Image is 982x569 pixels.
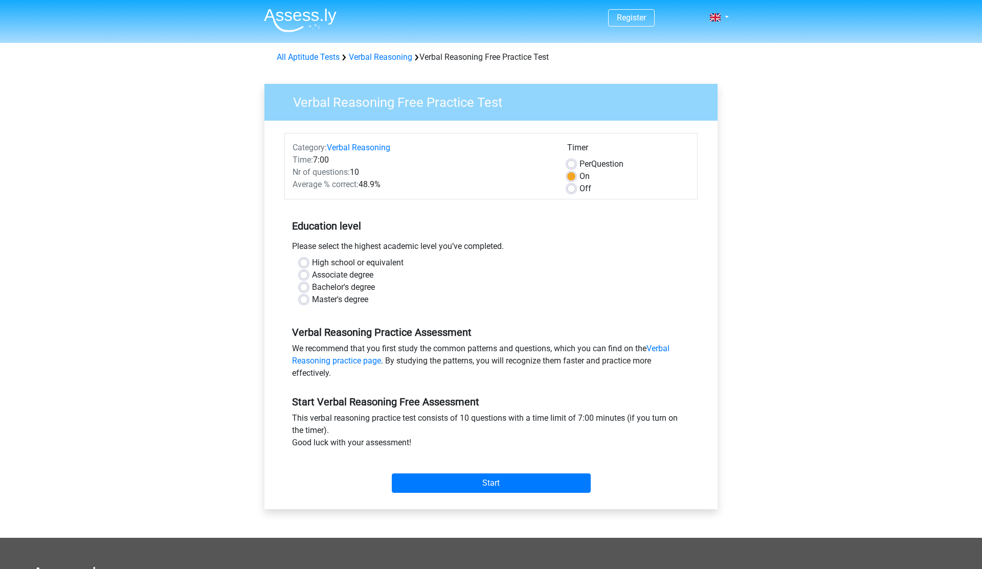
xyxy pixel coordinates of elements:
[349,52,412,62] a: Verbal Reasoning
[264,8,337,32] img: Assessly
[292,326,690,338] h5: Verbal Reasoning Practice Assessment
[281,90,710,110] h3: Verbal Reasoning Free Practice Test
[579,158,623,170] label: Question
[273,51,709,63] div: Verbal Reasoning Free Practice Test
[293,167,350,177] span: Nr of questions:
[312,269,373,281] label: Associate degree
[292,216,690,236] h5: Education level
[292,396,690,408] h5: Start Verbal Reasoning Free Assessment
[285,166,560,178] div: 10
[617,13,646,22] a: Register
[284,412,698,453] div: This verbal reasoning practice test consists of 10 questions with a time limit of 7:00 minutes (i...
[293,179,359,189] span: Average % correct:
[284,240,698,257] div: Please select the highest academic level you’ve completed.
[392,473,591,493] input: Start
[312,257,404,269] label: High school or equivalent
[579,159,591,169] span: Per
[579,170,590,183] label: On
[579,183,591,195] label: Off
[277,52,340,62] a: All Aptitude Tests
[284,343,698,383] div: We recommend that you first study the common patterns and questions, which you can find on the . ...
[567,142,689,158] div: Timer
[285,154,560,166] div: 7:00
[312,281,375,293] label: Bachelor's degree
[327,143,390,152] a: Verbal Reasoning
[293,155,313,165] span: Time:
[312,293,368,306] label: Master's degree
[285,178,560,191] div: 48.9%
[293,143,327,152] span: Category:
